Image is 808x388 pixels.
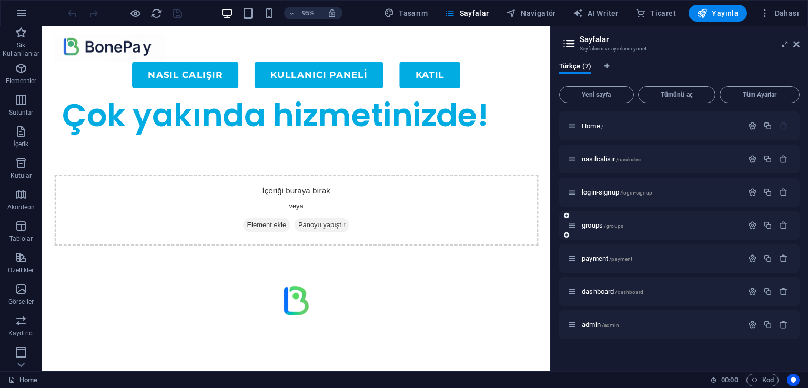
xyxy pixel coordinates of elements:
button: AI Writer [569,5,623,22]
div: Sil [779,287,788,296]
span: Sayfayı açmak için tıkla [582,254,632,262]
span: AI Writer [573,8,619,18]
div: nasilcalisir/nasilcalisir [579,156,743,162]
button: Yeni sayfa [559,86,634,103]
span: Türkçe (7) [559,60,591,75]
span: : [729,376,730,384]
button: Usercentrics [787,374,800,386]
div: Sil [779,155,788,164]
div: Sil [779,188,788,197]
span: Kod [751,374,774,386]
button: Yayınla [689,5,747,22]
div: Ayarlar [748,221,757,230]
div: Ayarlar [748,121,757,130]
div: Sil [779,221,788,230]
span: / [601,124,603,129]
div: Başlangıç sayfası silinemez [779,121,788,130]
span: Sayfayı açmak için tıkla [582,155,642,163]
span: /groups [604,223,623,229]
span: Sayfayı açmak için tıkla [582,321,619,329]
span: Sayfayı açmak için tıkla [582,221,623,229]
div: payment/payment [579,255,743,262]
button: Ön izleme modundan çıkıp düzenlemeye devam etmek için buraya tıklayın [129,7,142,19]
h2: Sayfalar [580,35,800,44]
div: Tasarım (Ctrl+Alt+Y) [380,5,432,22]
button: Tüm Ayarlar [720,86,800,103]
span: 00 00 [721,374,738,386]
span: Yeni sayfa [564,91,629,98]
div: Ayarlar [748,287,757,296]
p: İçerik [13,140,28,148]
button: Tasarım [380,5,432,22]
div: Çoğalt [763,287,772,296]
div: Ayarlar [748,254,757,263]
span: /nasilcalisir [616,157,642,162]
div: Çoğalt [763,221,772,230]
button: Sayfalar [440,5,493,22]
div: Sil [779,320,788,329]
h6: 95% [300,7,317,19]
div: Çoğalt [763,121,772,130]
button: Tümünü aç [638,86,716,103]
div: Çoğalt [763,254,772,263]
span: Tüm Ayarlar [724,91,795,98]
p: Özellikler [8,266,34,274]
div: admin/admin [579,321,743,328]
span: Sayfayı açmak için tıkla [582,288,643,295]
p: Tablolar [9,234,33,243]
span: Sayfayı açmak için tıkla [582,188,652,196]
span: Panoyu yapıştır [266,202,324,217]
button: reload [150,7,163,19]
span: Tasarım [384,8,428,18]
h6: Oturum süresi [710,374,738,386]
div: Çoğalt [763,320,772,329]
p: Kaydırıcı [8,329,34,338]
button: Kod [746,374,779,386]
div: Ayarlar [748,155,757,164]
p: Elementler [6,77,36,85]
p: Kutular [11,171,32,180]
p: Akordeon [7,203,35,211]
div: Çoğalt [763,188,772,197]
div: groups/groups [579,222,743,229]
button: Navigatör [502,5,560,22]
span: Dahası [760,8,799,18]
span: Sayfayı açmak için tıkla [582,122,603,130]
button: Dahası [755,5,803,22]
span: Ticaret [635,8,676,18]
span: Navigatör [506,8,556,18]
div: dashboard/dashboard [579,288,743,295]
p: Görseller [8,298,34,306]
span: Tümünü aç [643,91,711,98]
a: Seçimi iptal etmek için tıkla. Sayfaları açmak için çift tıkla [8,374,37,386]
i: Sayfayı yeniden yükleyin [150,7,163,19]
div: İçeriği buraya bırak [13,156,522,231]
div: Ayarlar [748,320,757,329]
div: Çoğalt [763,155,772,164]
button: 95% [284,7,321,19]
span: /login-signup [620,190,653,196]
div: Sil [779,254,788,263]
span: Sayfalar [445,8,489,18]
div: login-signup/login-signup [579,189,743,196]
span: Yayınla [697,8,739,18]
span: /dashboard [615,289,643,295]
div: Home/ [579,122,743,129]
span: /payment [609,256,632,262]
div: Ayarlar [748,188,757,197]
p: Sütunlar [9,108,34,117]
button: Ticaret [631,5,680,22]
span: Element ekle [211,202,261,217]
h3: Sayfalarını ve ayarlarını yönet [580,44,779,54]
div: Dil Sekmeleri [559,62,800,82]
span: /admin [602,322,619,328]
